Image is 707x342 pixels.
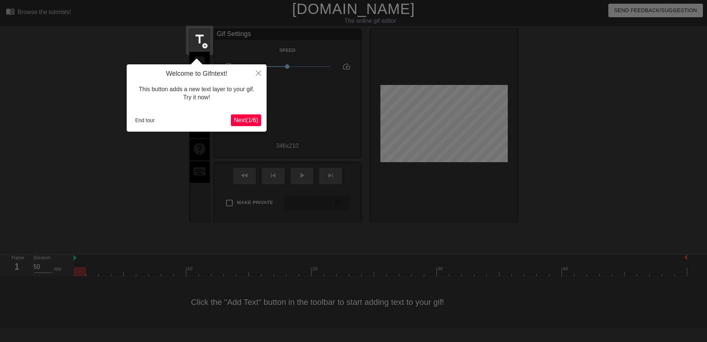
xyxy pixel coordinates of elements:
div: This button adds a new text layer to your gif. Try it now! [132,78,261,109]
button: End tour [132,115,158,126]
span: Next ( 1 / 6 ) [234,117,258,123]
button: Next [231,114,261,126]
button: Close [250,64,267,81]
h4: Welcome to Gifntext! [132,70,261,78]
